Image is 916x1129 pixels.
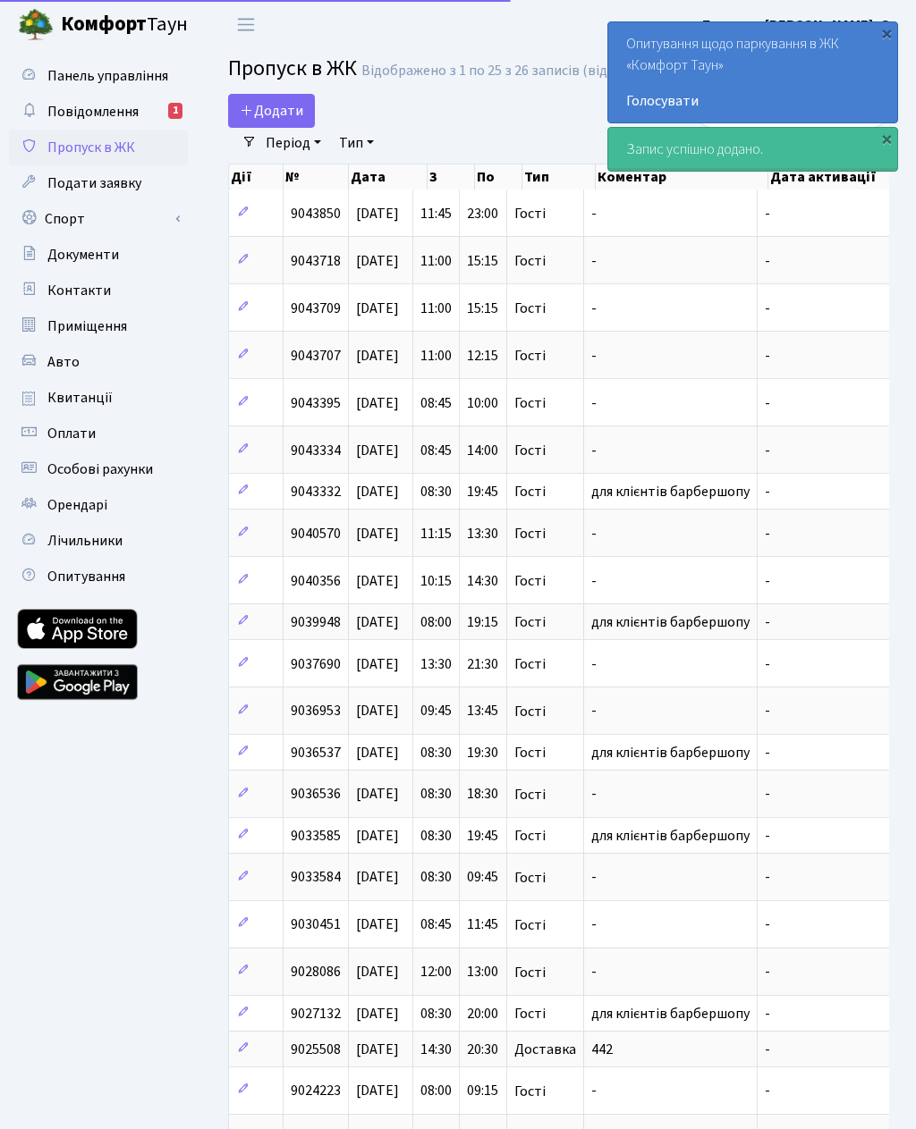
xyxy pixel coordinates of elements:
[467,868,498,888] span: 09:45
[420,963,452,982] span: 12:00
[356,612,399,632] span: [DATE]
[291,785,341,805] span: 9036536
[420,915,452,935] span: 08:45
[467,785,498,805] span: 18:30
[356,204,399,223] span: [DATE]
[349,164,428,190] th: Дата
[702,15,895,35] b: Блєдних [PERSON_NAME]. О.
[291,654,341,674] span: 9037690
[9,451,188,487] a: Особові рахунки
[765,482,770,501] span: -
[591,915,597,935] span: -
[467,571,498,591] span: 14:30
[356,785,399,805] span: [DATE]
[591,1040,613,1059] span: 442
[514,206,546,221] span: Гості
[9,416,188,451] a: Оплати
[514,349,546,363] span: Гості
[47,66,168,86] span: Панель управління
[420,1004,452,1024] span: 08:30
[467,524,498,543] span: 13:30
[47,567,125,586] span: Опитування
[514,1007,546,1021] span: Гості
[591,251,597,271] span: -
[765,441,770,460] span: -
[514,965,546,980] span: Гості
[420,482,452,501] span: 08:30
[291,868,341,888] span: 9033584
[9,308,188,344] a: Приміщення
[514,746,546,760] span: Гості
[9,487,188,523] a: Орендарі
[291,612,341,632] span: 9039948
[420,204,452,223] span: 11:45
[47,138,135,157] span: Пропуск в ЖК
[591,441,597,460] span: -
[522,164,596,190] th: Тип
[428,164,475,190] th: З
[467,702,498,721] span: 13:45
[765,524,770,543] span: -
[765,571,770,591] span: -
[420,1082,452,1101] span: 08:00
[467,743,498,762] span: 19:30
[514,574,546,588] span: Гості
[591,826,750,846] span: для клієнтів барбершопу
[47,173,141,193] span: Подати заявку
[9,237,188,273] a: Документи
[765,204,770,223] span: -
[420,654,452,674] span: 13:30
[356,1004,399,1024] span: [DATE]
[591,482,750,501] span: для клієнтів барбершопу
[420,612,452,632] span: 08:00
[514,301,546,316] span: Гості
[9,273,188,308] a: Контакти
[467,482,498,501] span: 19:45
[765,868,770,888] span: -
[420,868,452,888] span: 08:30
[9,380,188,416] a: Квитанції
[47,495,107,515] span: Орендарі
[224,10,268,39] button: Переключити навігацію
[291,1082,341,1101] span: 9024223
[168,103,182,119] div: 1
[591,204,597,223] span: -
[765,915,770,935] span: -
[9,94,188,130] a: Повідомлення1
[291,299,341,318] span: 9043709
[765,702,770,721] span: -
[765,251,770,271] span: -
[420,393,452,413] span: 08:45
[332,128,381,158] a: Тип
[356,743,399,762] span: [DATE]
[514,788,546,802] span: Гості
[768,164,895,190] th: Дата активації
[361,63,776,80] div: Відображено з 1 по 25 з 26 записів (відфільтровано з 25 записів).
[356,524,399,543] span: [DATE]
[878,24,895,42] div: ×
[608,22,897,122] div: Опитування щодо паркування в ЖК «Комфорт Таун»
[467,654,498,674] span: 21:30
[420,785,452,805] span: 08:30
[356,1040,399,1059] span: [DATE]
[356,702,399,721] span: [DATE]
[514,829,546,843] span: Гості
[591,743,750,762] span: для клієнтів барбершопу
[467,612,498,632] span: 19:15
[291,1004,341,1024] span: 9027132
[9,130,188,165] a: Пропуск в ЖК
[514,615,546,629] span: Гості
[47,388,113,408] span: Квитанції
[765,963,770,982] span: -
[765,299,770,318] span: -
[9,58,188,94] a: Панель управління
[47,102,139,122] span: Повідомлення
[356,963,399,982] span: [DATE]
[475,164,522,190] th: По
[591,1004,750,1024] span: для клієнтів барбершопу
[765,1004,770,1024] span: -
[47,352,80,372] span: Авто
[420,251,452,271] span: 11:00
[467,393,498,413] span: 10:00
[9,523,188,559] a: Лічильники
